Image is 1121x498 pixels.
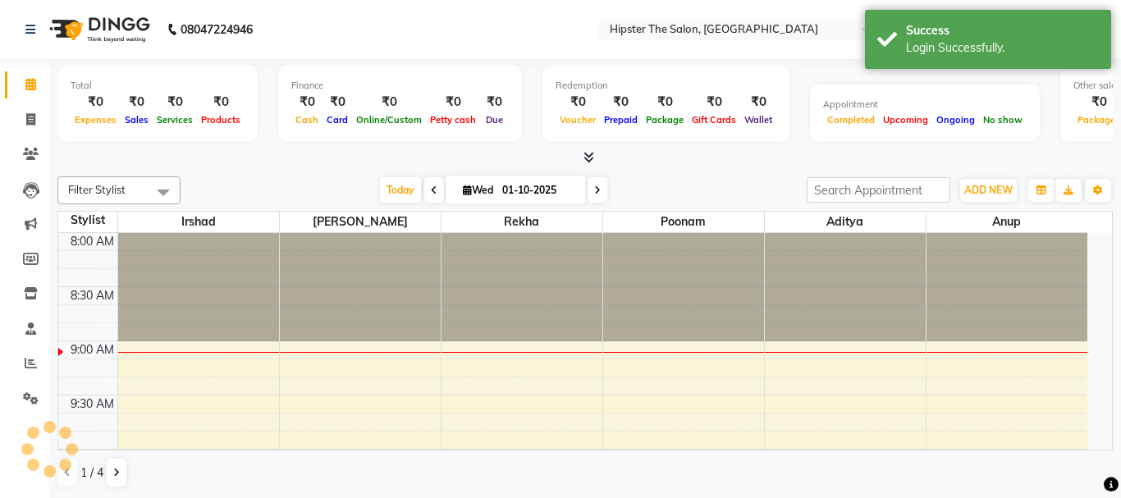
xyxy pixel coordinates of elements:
span: Today [380,177,421,203]
div: Finance [291,79,509,93]
div: ₹0 [71,93,121,112]
button: ADD NEW [960,179,1017,202]
div: ₹0 [323,93,352,112]
span: Cash [291,114,323,126]
div: Stylist [58,212,117,229]
div: ₹0 [740,93,776,112]
input: Search Appointment [807,177,950,203]
span: ADD NEW [964,184,1013,196]
span: Prepaid [600,114,642,126]
span: Card [323,114,352,126]
span: Sales [121,114,153,126]
span: Products [197,114,245,126]
div: ₹0 [556,93,600,112]
div: ₹0 [121,93,153,112]
span: Voucher [556,114,600,126]
span: Services [153,114,197,126]
span: [PERSON_NAME] [280,212,441,232]
span: No show [979,114,1027,126]
div: 10:00 AM [61,450,117,467]
span: Upcoming [879,114,932,126]
span: 1 / 4 [80,464,103,482]
span: Online/Custom [352,114,426,126]
span: Rekha [442,212,602,232]
div: ₹0 [153,93,197,112]
div: ₹0 [426,93,480,112]
div: ₹0 [291,93,323,112]
div: 9:30 AM [67,395,117,413]
div: Appointment [823,98,1027,112]
span: Anup [927,212,1088,232]
div: ₹0 [480,93,509,112]
div: ₹0 [352,93,426,112]
div: ₹0 [600,93,642,112]
div: Total [71,79,245,93]
span: Gift Cards [688,114,740,126]
span: Package [642,114,688,126]
span: Petty cash [426,114,480,126]
span: Expenses [71,114,121,126]
div: Redemption [556,79,776,93]
span: Wed [459,184,497,196]
span: Completed [823,114,879,126]
img: logo [42,7,154,53]
div: ₹0 [642,93,688,112]
div: 9:00 AM [67,341,117,359]
span: Irshad [118,212,279,232]
div: ₹0 [197,93,245,112]
span: Aditya [765,212,926,232]
div: 8:30 AM [67,287,117,304]
div: 8:00 AM [67,233,117,250]
span: Ongoing [932,114,979,126]
span: Due [482,114,507,126]
span: Filter Stylist [68,183,126,196]
b: 08047224946 [181,7,253,53]
span: Wallet [740,114,776,126]
span: poonam [603,212,764,232]
div: ₹0 [688,93,740,112]
div: Login Successfully. [906,39,1099,57]
input: 2025-10-01 [497,178,579,203]
div: Success [906,22,1099,39]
